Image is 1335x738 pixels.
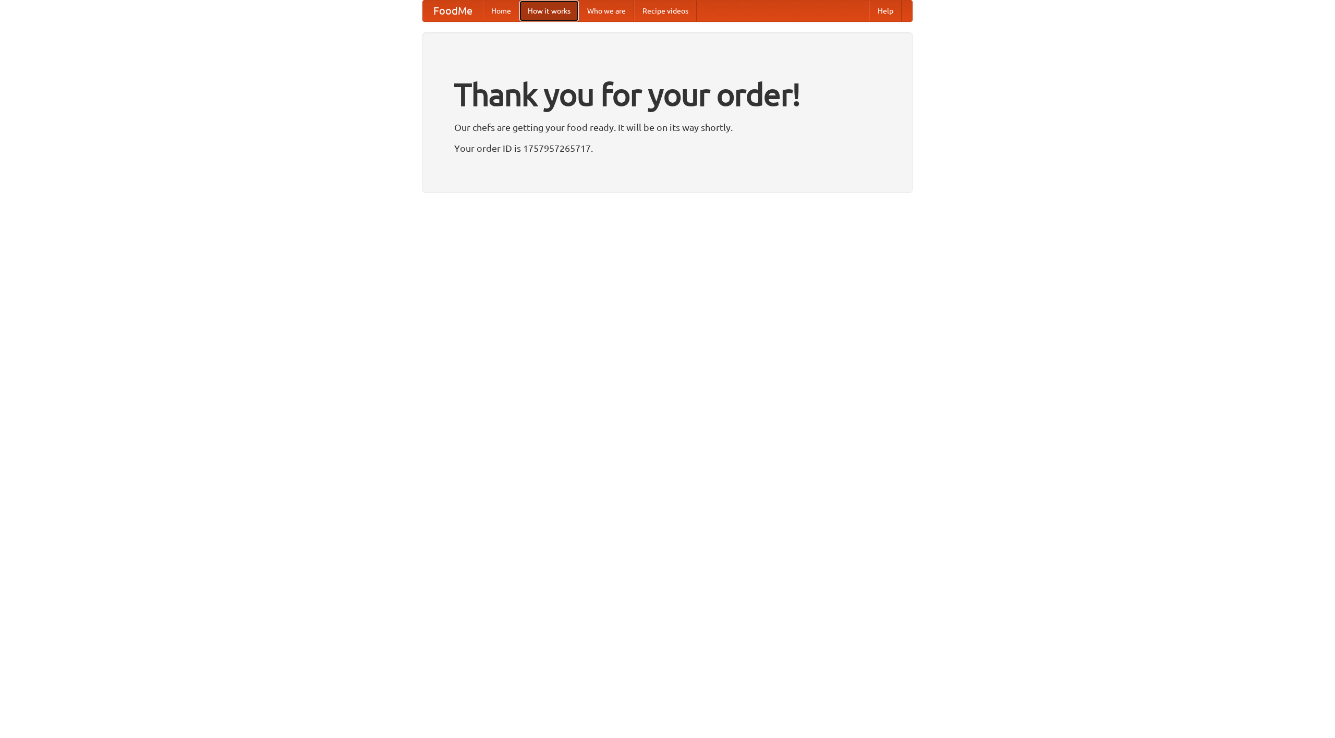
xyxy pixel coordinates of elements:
[579,1,634,21] a: Who we are
[519,1,579,21] a: How it works
[483,1,519,21] a: Home
[454,119,881,135] p: Our chefs are getting your food ready. It will be on its way shortly.
[454,69,881,119] h1: Thank you for your order!
[423,1,483,21] a: FoodMe
[869,1,902,21] a: Help
[634,1,697,21] a: Recipe videos
[454,140,881,156] p: Your order ID is 1757957265717.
